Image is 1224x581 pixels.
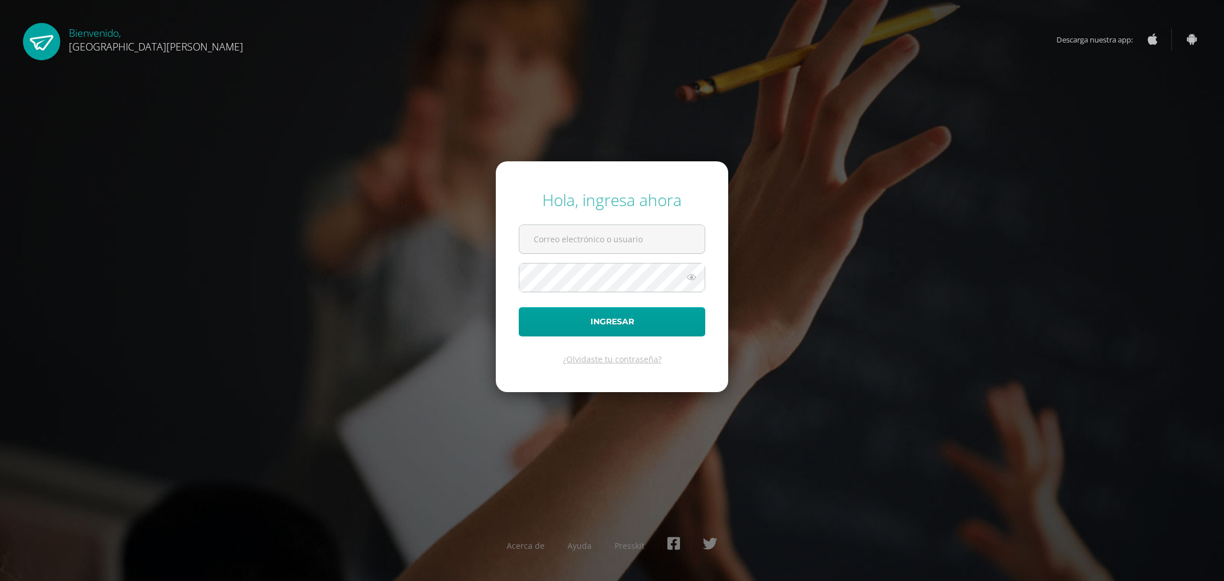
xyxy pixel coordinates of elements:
[1056,29,1144,51] span: Descarga nuestra app:
[519,225,705,253] input: Correo electrónico o usuario
[69,23,243,53] div: Bienvenido,
[615,540,644,551] a: Presskit
[507,540,545,551] a: Acerca de
[519,189,705,211] div: Hola, ingresa ahora
[568,540,592,551] a: Ayuda
[519,307,705,336] button: Ingresar
[69,40,243,53] span: [GEOGRAPHIC_DATA][PERSON_NAME]
[563,354,662,365] a: ¿Olvidaste tu contraseña?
